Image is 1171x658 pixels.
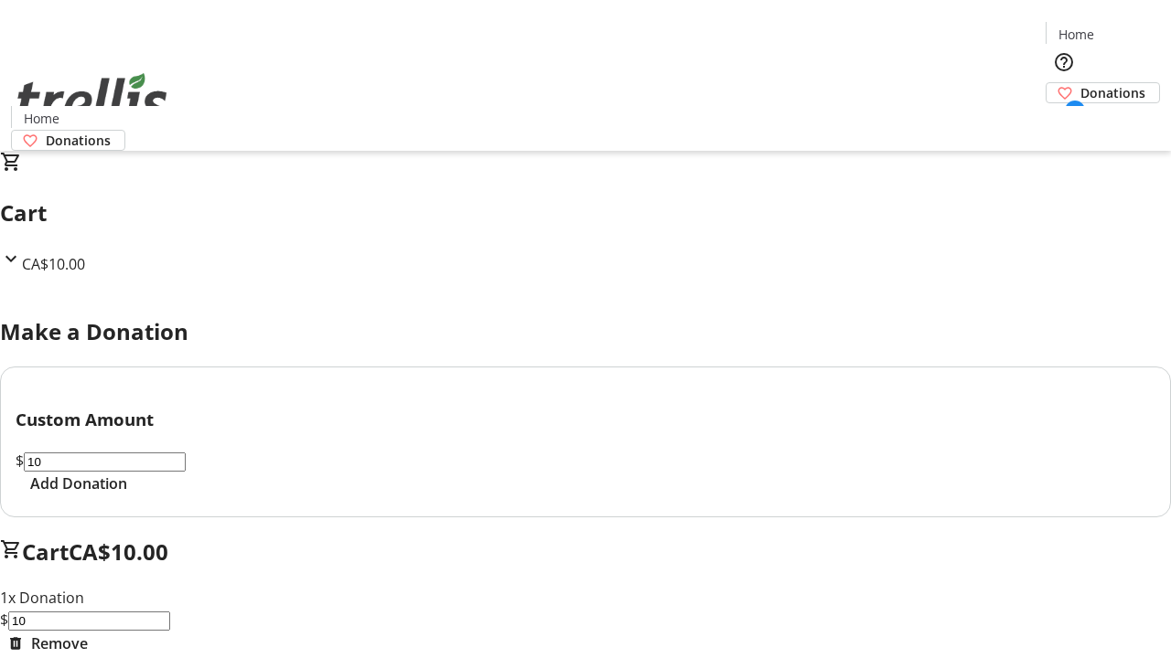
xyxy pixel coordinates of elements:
button: Cart [1046,103,1082,140]
input: Donation Amount [8,611,170,631]
a: Donations [11,130,125,151]
span: Home [1058,25,1094,44]
a: Donations [1046,82,1160,103]
span: Add Donation [30,472,127,494]
a: Home [1047,25,1105,44]
input: Donation Amount [24,452,186,472]
a: Home [12,109,70,128]
span: Donations [46,131,111,150]
span: CA$10.00 [69,536,168,567]
h3: Custom Amount [16,407,1155,432]
span: Home [24,109,59,128]
span: Donations [1080,83,1145,102]
button: Help [1046,44,1082,80]
span: Remove [31,632,88,654]
span: $ [16,451,24,471]
button: Add Donation [16,472,142,494]
img: Orient E2E Organization yQs7hprBS5's Logo [11,53,174,144]
span: CA$10.00 [22,254,85,274]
